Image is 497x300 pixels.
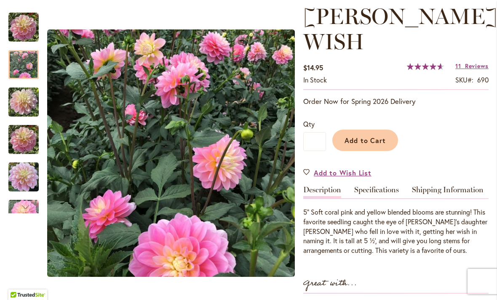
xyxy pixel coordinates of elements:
[465,62,489,70] span: Reviews
[6,270,30,294] iframe: Launch Accessibility Center
[8,191,39,229] div: Gabbie's Wish
[8,12,39,42] img: Gabbie's Wish
[8,79,47,117] div: GABBIE'S WISH
[345,136,386,145] span: Add to Cart
[455,62,489,70] a: 11 Reviews
[8,117,47,154] div: GABBIE'S WISH
[303,96,489,106] p: Order Now for Spring 2026 Delivery
[8,82,39,122] img: GABBIE'S WISH
[455,62,461,70] span: 11
[407,63,444,70] div: 93%
[8,201,39,213] div: Next
[303,168,371,178] a: Add to Wish List
[303,186,489,255] div: Detailed Product Info
[303,75,327,84] span: In stock
[354,186,399,198] a: Specifications
[8,157,39,197] img: GABBIE'S WISH
[412,186,484,198] a: Shipping Information
[47,29,295,277] img: Gabbie's Wish
[314,168,371,178] span: Add to Wish List
[303,63,323,72] span: $14.95
[332,130,398,151] button: Add to Cart
[8,119,39,160] img: GABBIE'S WISH
[8,154,47,191] div: GABBIE'S WISH
[303,75,327,85] div: Availability
[8,42,47,79] div: Gabbie's Wish
[477,75,489,85] div: 690
[455,75,473,84] strong: SKU
[303,276,357,290] strong: Great with...
[303,186,341,198] a: Description
[303,207,489,255] div: 5” Soft coral pink and yellow blended blooms are stunning! This favorite seedling caught the eye ...
[8,4,47,42] div: Gabbie's Wish
[303,119,315,128] span: Qty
